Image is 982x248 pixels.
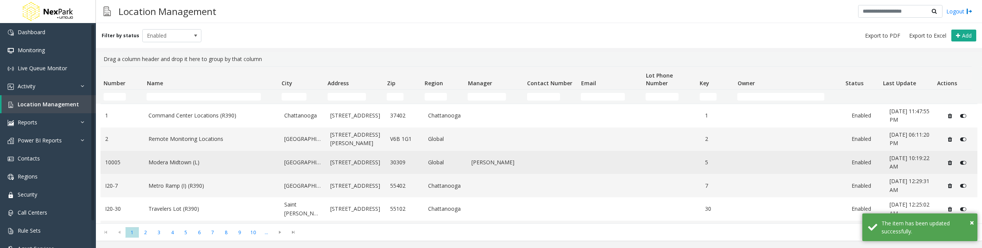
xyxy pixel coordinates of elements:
a: Modera Midtown (L) [148,158,275,167]
span: Zip [387,79,395,87]
td: Contact Number Filter [524,90,578,104]
img: 'icon' [8,156,14,162]
a: Logout [946,7,972,15]
span: Page 9 [233,227,246,238]
a: 1 [105,111,139,120]
input: Name Filter [147,93,260,101]
img: 'icon' [8,210,14,216]
td: Address Filter [325,90,384,104]
span: × [970,217,974,228]
a: Travelers Lot (R390) [148,205,275,213]
span: Go to the last page [287,227,300,238]
span: [DATE] 06:11:20 PM [890,131,929,147]
span: Address [328,79,349,87]
div: Drag a column header and drop it here to group by that column [101,52,977,66]
a: [DATE] 12:25:02 AM [890,200,935,218]
span: [DATE] 12:29:31 AM [890,177,929,193]
div: The item has been updated successfully. [881,219,972,235]
a: 1 [705,111,734,120]
button: Delete [944,110,956,122]
a: V6B 1G1 [390,135,419,143]
a: [PERSON_NAME] [471,158,522,167]
span: Owner [738,79,755,87]
a: Chattanooga [428,111,462,120]
a: 55102 [390,205,419,213]
span: Page 11 [260,227,273,238]
a: 2 [105,135,139,143]
img: pageIcon [104,2,111,21]
span: [DATE] 10:19:22 AM [890,154,929,170]
img: 'icon' [8,192,14,198]
input: Manager Filter [468,93,506,101]
button: Add [951,30,976,42]
span: Contact Number [527,79,572,87]
span: Name [147,79,163,87]
span: City [282,79,292,87]
a: Remote Monitoring Locations [148,135,275,143]
a: [DATE] 11:47:55 PM [890,107,935,124]
a: [GEOGRAPHIC_DATA] [284,182,321,190]
a: Location Management [2,95,96,113]
td: Status Filter [842,90,880,104]
button: Disable [956,156,970,169]
img: 'icon' [8,174,14,180]
span: Export to Excel [909,32,946,40]
a: [DATE] 10:19:22 AM [890,154,935,171]
button: Delete [944,180,956,192]
span: Contacts [18,155,40,162]
td: City Filter [278,90,325,104]
td: Manager Filter [465,90,524,104]
span: Location Management [18,101,79,108]
td: Last Update Filter [880,90,934,104]
input: Address Filter [328,93,366,101]
a: Enabled [852,182,880,190]
a: [STREET_ADDRESS] [330,205,381,213]
input: Email Filter [581,93,624,101]
button: Disable [956,110,970,122]
a: Metro Ramp (I) (R390) [148,182,275,190]
a: Enabled [852,158,880,167]
img: 'icon' [8,228,14,234]
img: 'icon' [8,30,14,36]
img: 'icon' [8,48,14,54]
a: Enabled [852,205,880,213]
a: 2 [705,135,734,143]
span: Monitoring [18,46,45,54]
input: Key Filter [700,93,717,101]
img: logout [966,7,972,15]
span: Go to the next page [273,227,287,238]
span: Reports [18,119,37,126]
span: [DATE] 12:25:02 AM [890,201,929,217]
th: Actions [934,67,972,90]
input: Contact Number Filter [527,93,560,101]
span: Enabled [143,30,189,42]
span: Last Update [883,79,916,87]
a: [STREET_ADDRESS] [330,182,381,190]
a: Chattanooga [284,111,321,120]
label: Filter by status [102,32,139,39]
img: 'icon' [8,102,14,108]
a: 30309 [390,158,419,167]
span: Live Queue Monitor [18,64,67,72]
a: [GEOGRAPHIC_DATA] [284,135,321,143]
input: Lot Phone Number Filter [646,93,679,101]
span: [DATE] 11:47:55 PM [890,107,929,123]
span: Email [581,79,596,87]
a: 10005 [105,158,139,167]
span: Page 10 [246,227,260,238]
h3: Location Management [115,2,220,21]
td: Name Filter [143,90,278,104]
span: Page 3 [152,227,166,238]
a: Saint [PERSON_NAME] [284,200,321,218]
span: Page 5 [179,227,193,238]
a: I20-7 [105,182,139,190]
button: Close [970,217,974,228]
button: Export to PDF [862,30,903,41]
td: Email Filter [578,90,643,104]
input: Owner Filter [737,93,824,101]
td: Key Filter [697,90,734,104]
span: Security [18,191,37,198]
a: [DATE] 06:11:20 PM [890,131,935,148]
a: 5 [705,158,734,167]
a: 37402 [390,111,419,120]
